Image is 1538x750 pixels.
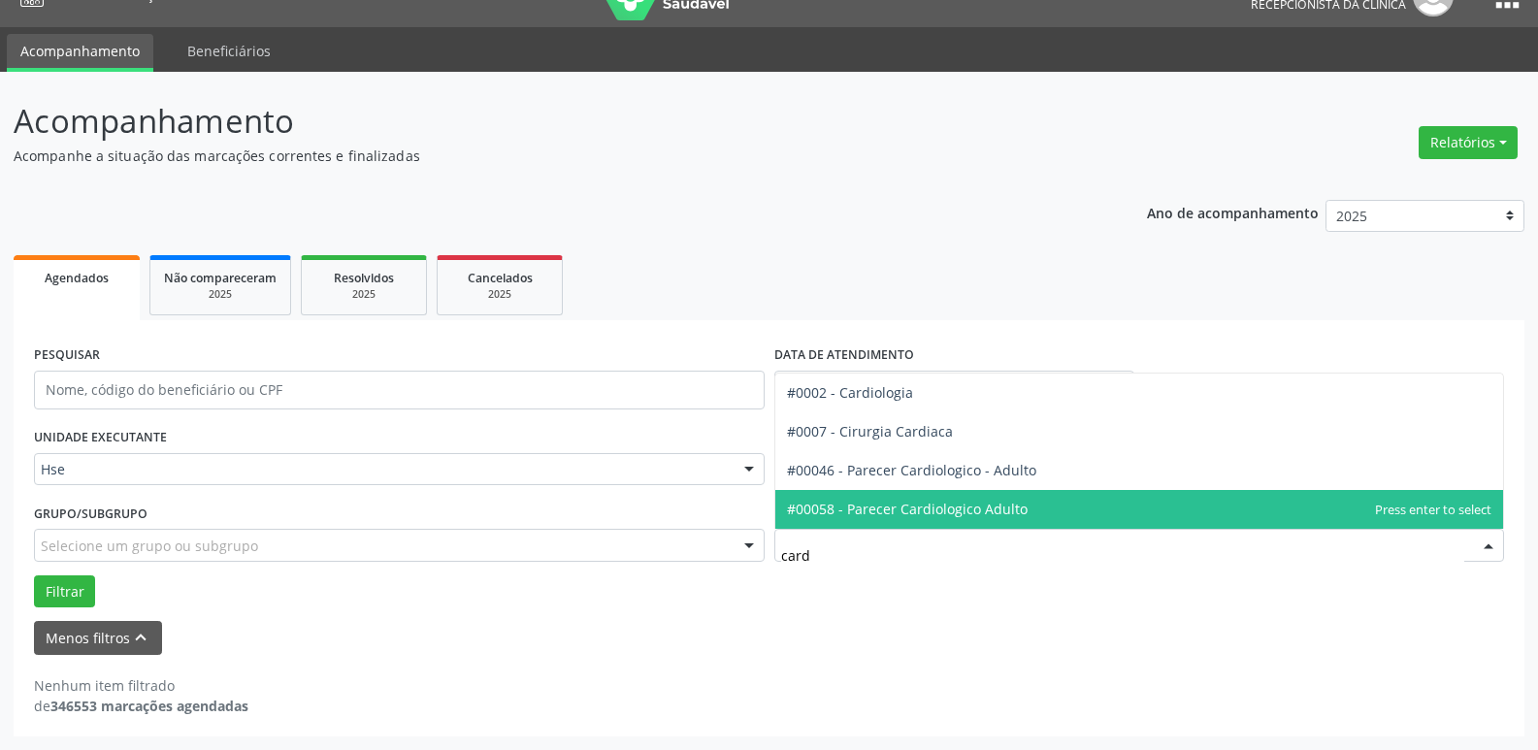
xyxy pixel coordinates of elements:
button: Menos filtroskeyboard_arrow_up [34,621,162,655]
label: Grupo/Subgrupo [34,499,147,529]
div: Nenhum item filtrado [34,675,248,696]
span: #0002 - Cardiologia [787,383,913,402]
p: Ano de acompanhamento [1147,200,1319,224]
span: #0007 - Cirurgia Cardiaca [787,422,953,440]
p: Acompanhe a situação das marcações correntes e finalizadas [14,146,1071,166]
i: keyboard_arrow_up [130,627,151,648]
div: 2025 [451,287,548,302]
button: Relatórios [1419,126,1518,159]
strong: 346553 marcações agendadas [50,697,248,715]
a: Beneficiários [174,34,284,68]
label: UNIDADE EXECUTANTE [34,423,167,453]
input: Nome, código do beneficiário ou CPF [34,371,765,409]
span: Selecione um grupo ou subgrupo [41,536,258,556]
button: Filtrar [34,575,95,608]
span: Não compareceram [164,270,277,286]
a: Acompanhamento [7,34,153,72]
input: Selecionar procedimento [781,536,1465,574]
input: Selecione um intervalo [774,371,1134,409]
div: 2025 [164,287,277,302]
span: Resolvidos [334,270,394,286]
span: #00046 - Parecer Cardiologico - Adulto [787,461,1036,479]
span: Hse [41,460,725,479]
div: de [34,696,248,716]
div: 2025 [315,287,412,302]
span: Agendados [45,270,109,286]
label: DATA DE ATENDIMENTO [774,341,914,371]
label: PESQUISAR [34,341,100,371]
span: Cancelados [468,270,533,286]
span: #00058 - Parecer Cardiologico Adulto [787,500,1028,518]
p: Acompanhamento [14,97,1071,146]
